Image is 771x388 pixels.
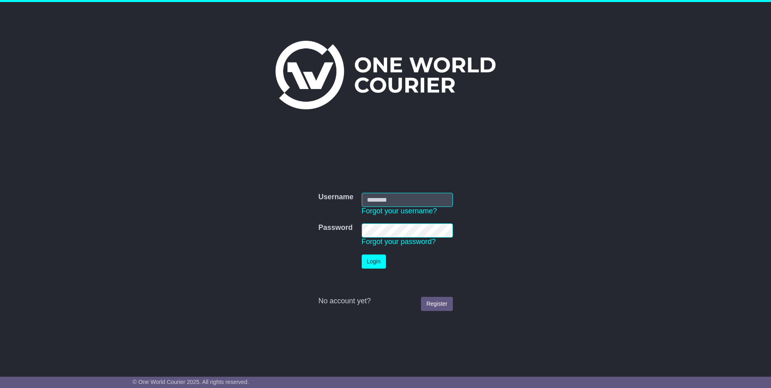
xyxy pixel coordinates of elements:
a: Forgot your username? [362,207,437,215]
div: No account yet? [318,297,452,306]
button: Login [362,254,386,269]
label: Password [318,223,352,232]
label: Username [318,193,353,202]
img: One World [275,41,496,109]
span: © One World Courier 2025. All rights reserved. [133,379,249,385]
a: Register [421,297,452,311]
a: Forgot your password? [362,238,436,246]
